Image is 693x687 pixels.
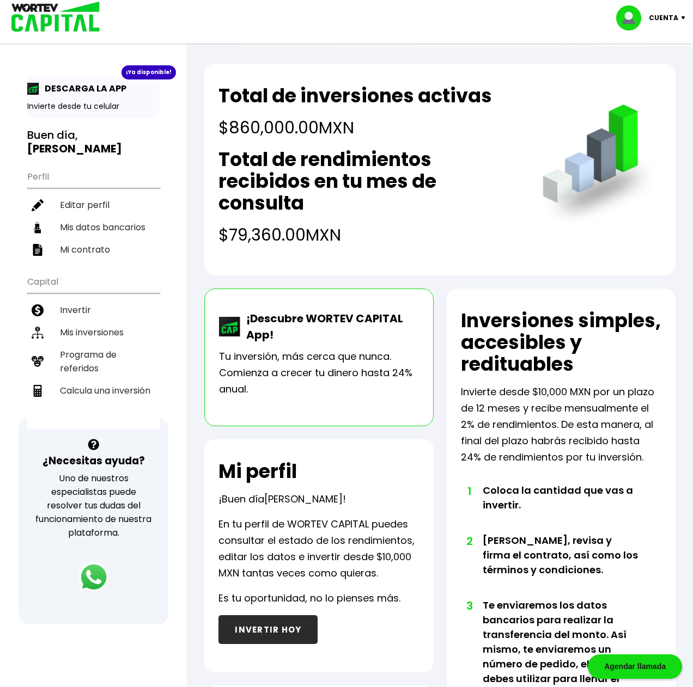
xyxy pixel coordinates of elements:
li: Coloca la cantidad que vas a invertir. [483,483,641,533]
div: Agendar llamada [588,654,682,679]
ul: Perfil [27,164,160,261]
p: ¡Buen día ! [218,491,346,507]
a: Invertir [27,299,160,321]
img: app-icon [27,83,39,95]
img: grafica.516fef24.png [538,105,661,228]
button: INVERTIR HOY [218,615,318,644]
p: Invierte desde tu celular [27,101,160,112]
p: Uno de nuestros especialistas puede resolver tus dudas del funcionamiento de nuestra plataforma. [33,471,154,539]
b: [PERSON_NAME] [27,141,122,156]
img: recomiendanos-icon.9b8e9327.svg [32,355,44,367]
p: Tu inversión, más cerca que nunca. Comienza a crecer tu dinero hasta 24% anual. [219,348,418,397]
span: 1 [466,483,472,499]
span: [PERSON_NAME] [264,492,343,506]
p: Cuenta [649,10,678,26]
p: Es tu oportunidad, no lo pienses más. [218,590,400,606]
a: Mis datos bancarios [27,216,160,238]
img: logos_whatsapp-icon.242b2217.svg [78,562,109,592]
a: Programa de referidos [27,343,160,379]
p: DESCARGA LA APP [39,82,126,95]
a: Mi contrato [27,238,160,261]
h2: Inversiones simples, accesibles y redituables [461,310,661,375]
a: Mis inversiones [27,321,160,343]
li: [PERSON_NAME], revisa y firma el contrato, así como los términos y condiciones. [483,533,641,598]
p: Invierte desde $10,000 MXN por un plazo de 12 meses y recibe mensualmente el 2% de rendimientos. ... [461,384,661,465]
p: En tu perfil de WORTEV CAPITAL puedes consultar el estado de los rendimientos, editar los datos e... [218,516,419,581]
a: Editar perfil [27,194,160,216]
img: wortev-capital-app-icon [219,317,241,336]
img: calculadora-icon.17d418c4.svg [32,385,44,397]
div: ¡Ya disponible! [121,65,176,79]
img: inversiones-icon.6695dc30.svg [32,327,44,339]
h4: $79,360.00 MXN [218,223,520,247]
p: ¡Descubre WORTEV CAPITAL App! [241,310,418,343]
img: profile-image [616,5,649,30]
h4: $860,000.00 MXN [218,115,492,140]
img: invertir-icon.b3b967d7.svg [32,304,44,316]
span: 2 [466,533,472,549]
a: Calcula una inversión [27,379,160,402]
img: editar-icon.952d3147.svg [32,199,44,211]
ul: Capital [27,269,160,429]
h3: Buen día, [27,128,160,156]
img: icon-down [678,16,693,20]
h3: ¿Necesitas ayuda? [42,453,145,469]
h2: Total de inversiones activas [218,85,492,107]
span: 3 [466,598,472,614]
img: datos-icon.10cf9172.svg [32,222,44,234]
img: contrato-icon.f2db500c.svg [32,244,44,256]
h2: Total de rendimientos recibidos en tu mes de consulta [218,149,520,214]
h2: Mi perfil [218,461,297,482]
